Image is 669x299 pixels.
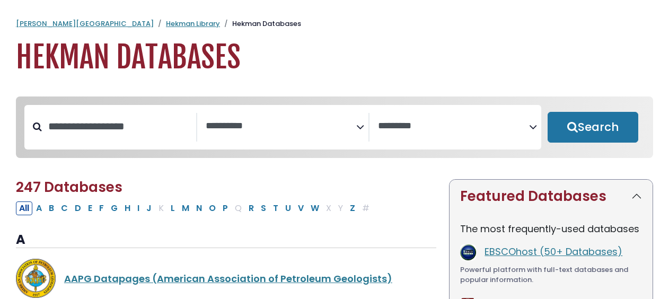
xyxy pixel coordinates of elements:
[96,201,107,215] button: Filter Results F
[460,222,642,236] p: The most frequently-used databases
[485,245,622,258] a: EBSCOhost (50+ Databases)
[16,19,154,29] a: [PERSON_NAME][GEOGRAPHIC_DATA]
[16,40,653,75] h1: Hekman Databases
[121,201,134,215] button: Filter Results H
[16,19,653,29] nav: breadcrumb
[16,178,122,197] span: 247 Databases
[108,201,121,215] button: Filter Results G
[347,201,358,215] button: Filter Results Z
[46,201,57,215] button: Filter Results B
[245,201,257,215] button: Filter Results R
[307,201,322,215] button: Filter Results W
[206,121,357,132] textarea: Search
[219,201,231,215] button: Filter Results P
[16,96,653,158] nav: Search filters
[460,265,642,285] div: Powerful platform with full-text databases and popular information.
[295,201,307,215] button: Filter Results V
[58,201,71,215] button: Filter Results C
[270,201,281,215] button: Filter Results T
[193,201,205,215] button: Filter Results N
[134,201,143,215] button: Filter Results I
[378,121,529,132] textarea: Search
[42,118,196,135] input: Search database by title or keyword
[143,201,155,215] button: Filter Results J
[450,180,653,213] button: Featured Databases
[258,201,269,215] button: Filter Results S
[16,201,374,214] div: Alpha-list to filter by first letter of database name
[64,272,392,285] a: AAPG Datapages (American Association of Petroleum Geologists)
[179,201,192,215] button: Filter Results M
[16,201,32,215] button: All
[206,201,219,215] button: Filter Results O
[166,19,220,29] a: Hekman Library
[72,201,84,215] button: Filter Results D
[16,232,436,248] h3: A
[548,112,638,143] button: Submit for Search Results
[33,201,45,215] button: Filter Results A
[282,201,294,215] button: Filter Results U
[85,201,95,215] button: Filter Results E
[220,19,301,29] li: Hekman Databases
[168,201,178,215] button: Filter Results L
